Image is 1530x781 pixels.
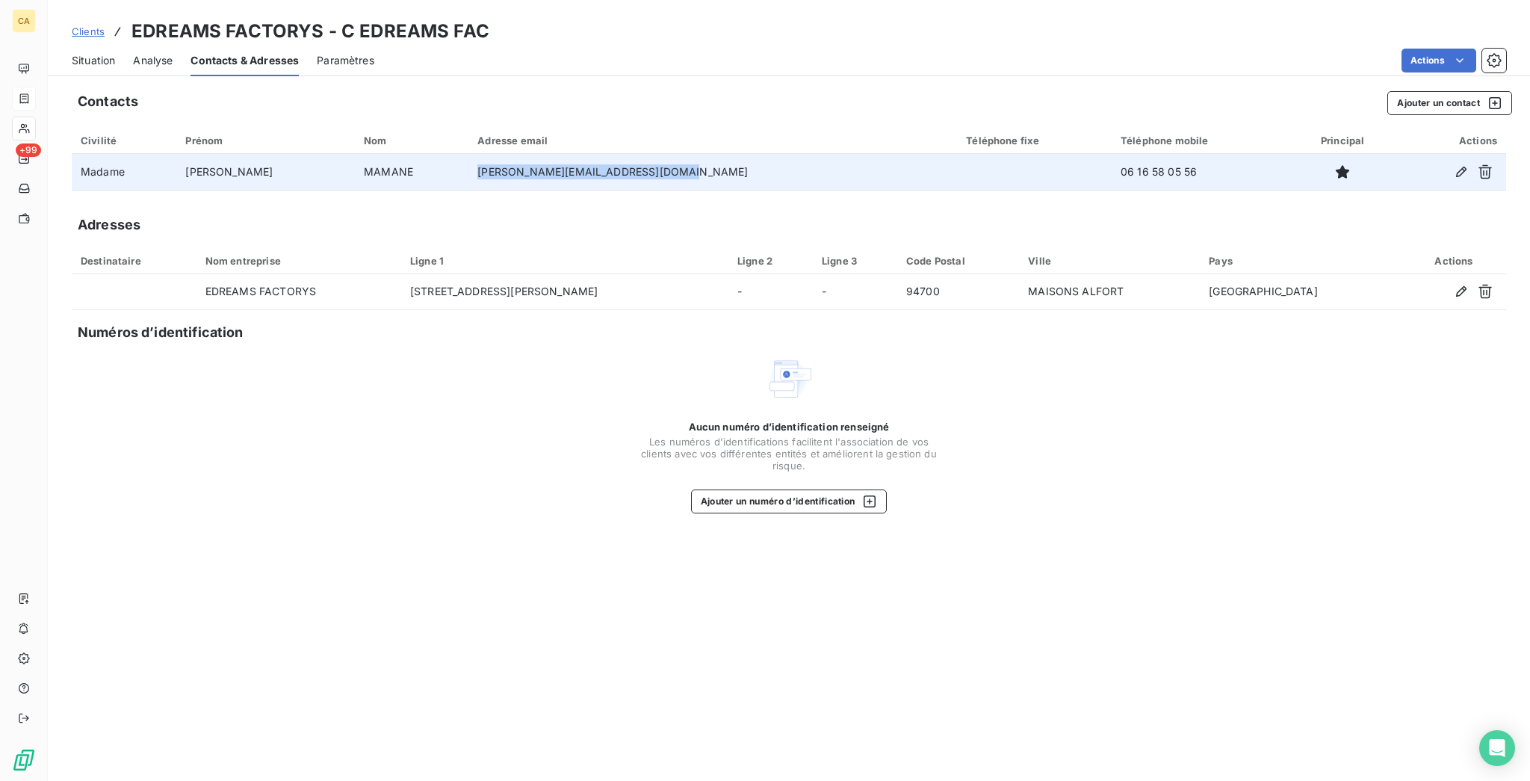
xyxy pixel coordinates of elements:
button: Ajouter un contact [1387,91,1512,115]
td: - [728,274,813,310]
h5: Adresses [78,214,140,235]
span: Situation [72,53,115,68]
span: Paramètres [317,53,374,68]
h5: Numéros d’identification [78,322,244,343]
div: Téléphone mobile [1121,135,1281,146]
div: Civilité [81,135,167,146]
h3: EDREAMS FACTORYS - C EDREAMS FAC [131,18,489,45]
div: Adresse email [477,135,948,146]
div: Téléphone fixe [966,135,1103,146]
div: Destinataire [81,255,188,267]
td: EDREAMS FACTORYS [196,274,401,310]
div: Pays [1209,255,1393,267]
td: MAISONS ALFORT [1019,274,1200,310]
a: Clients [72,24,105,39]
td: 94700 [897,274,1019,310]
td: [PERSON_NAME] [176,154,355,190]
td: [PERSON_NAME][EMAIL_ADDRESS][DOMAIN_NAME] [468,154,957,190]
button: Actions [1402,49,1476,72]
button: Ajouter un numéro d’identification [691,490,888,513]
img: Empty state [765,355,813,403]
div: Ligne 3 [822,255,888,267]
div: Nom [364,135,459,146]
div: Actions [1404,135,1497,146]
div: Ville [1028,255,1191,267]
div: Nom entreprise [205,255,392,267]
div: Ligne 1 [410,255,719,267]
td: Madame [72,154,176,190]
td: [GEOGRAPHIC_DATA] [1200,274,1402,310]
img: Logo LeanPay [12,748,36,772]
div: CA [12,9,36,33]
span: Clients [72,25,105,37]
div: Code Postal [906,255,1010,267]
div: Actions [1410,255,1497,267]
div: Prénom [185,135,346,146]
span: Les numéros d'identifications facilitent l'association de vos clients avec vos différentes entité... [639,436,938,472]
span: Analyse [133,53,173,68]
span: Aucun numéro d’identification renseigné [689,421,890,433]
div: Principal [1299,135,1385,146]
span: +99 [16,143,41,157]
td: MAMANE [355,154,468,190]
td: [STREET_ADDRESS][PERSON_NAME] [401,274,728,310]
h5: Contacts [78,91,138,112]
td: - [813,274,897,310]
div: Ligne 2 [737,255,804,267]
div: Open Intercom Messenger [1479,730,1515,766]
td: 06 16 58 05 56 [1112,154,1290,190]
span: Contacts & Adresses [191,53,299,68]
